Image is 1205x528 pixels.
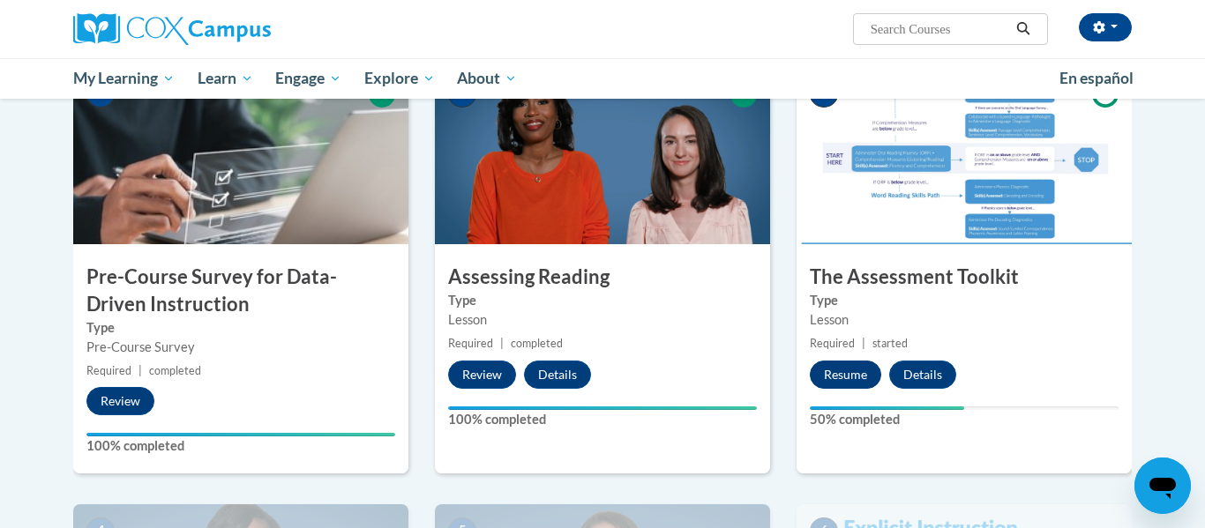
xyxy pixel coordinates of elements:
[86,436,395,456] label: 100% completed
[810,410,1119,429] label: 50% completed
[457,68,517,89] span: About
[1079,13,1132,41] button: Account Settings
[448,291,757,310] label: Type
[198,68,253,89] span: Learn
[86,433,395,436] div: Your progress
[86,318,395,338] label: Type
[1134,457,1191,514] iframe: Button to launch messaging window
[797,264,1132,291] h3: The Assessment Toolkit
[86,338,395,357] div: Pre-Course Survey
[448,310,757,330] div: Lesson
[810,337,855,350] span: Required
[500,337,504,350] span: |
[448,406,757,410] div: Your progress
[810,361,881,389] button: Resume
[511,337,563,350] span: completed
[448,361,516,389] button: Review
[889,361,956,389] button: Details
[1048,60,1145,97] a: En español
[797,68,1132,244] img: Course Image
[62,58,186,99] a: My Learning
[435,68,770,244] img: Course Image
[73,13,408,45] a: Cox Campus
[448,337,493,350] span: Required
[862,337,865,350] span: |
[186,58,265,99] a: Learn
[446,58,529,99] a: About
[872,337,908,350] span: started
[1059,69,1134,87] span: En español
[810,406,964,410] div: Your progress
[86,364,131,377] span: Required
[73,264,408,318] h3: Pre-Course Survey for Data-Driven Instruction
[275,68,341,89] span: Engage
[810,310,1119,330] div: Lesson
[353,58,446,99] a: Explore
[264,58,353,99] a: Engage
[149,364,201,377] span: completed
[138,364,142,377] span: |
[435,264,770,291] h3: Assessing Reading
[86,387,154,415] button: Review
[47,58,1158,99] div: Main menu
[524,361,591,389] button: Details
[810,291,1119,310] label: Type
[73,13,271,45] img: Cox Campus
[73,68,408,244] img: Course Image
[73,68,175,89] span: My Learning
[1010,19,1037,40] button: Search
[364,68,435,89] span: Explore
[448,410,757,429] label: 100% completed
[869,19,1010,40] input: Search Courses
